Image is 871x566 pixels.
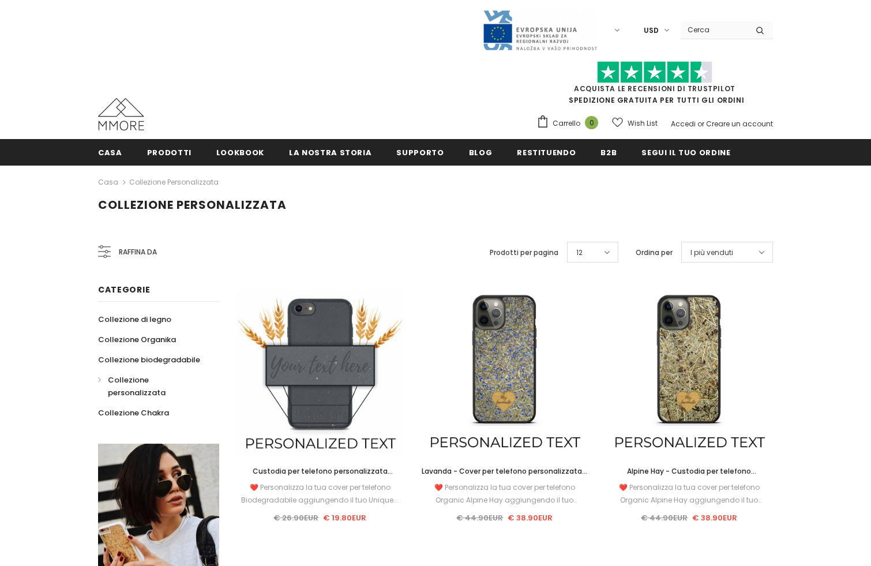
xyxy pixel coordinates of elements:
a: Collezione Organika [98,329,176,350]
span: Casa [98,147,122,158]
a: Acquista le recensioni di TrustPilot [574,84,735,93]
a: Accedi [671,119,696,129]
div: ❤️ Personalizza la tua cover per telefono Organic Alpine Hay aggiungendo il tuo Unique... [421,481,588,507]
a: Segui il tuo ordine [641,139,730,165]
span: La nostra storia [289,147,371,158]
span: USD [644,25,659,36]
a: Custodia per telefono personalizzata biodegradabile - nera [236,465,404,478]
a: Lavanda - Cover per telefono personalizzata - Regalo personalizzato [421,465,588,478]
span: 12 [576,247,583,258]
a: Blog [469,139,493,165]
img: Javni Razpis [482,9,598,51]
a: supporto [396,139,444,165]
span: 0 [585,116,598,129]
span: Lookbook [216,147,264,158]
div: ❤️ Personalizza la tua cover per telefono Biodegradabile aggiungendo il tuo Unique... [236,481,404,507]
a: Javni Razpis [482,25,598,35]
span: Lavanda - Cover per telefono personalizzata - Regalo personalizzato [422,466,588,489]
img: Fidati di Pilot Stars [597,61,712,84]
span: Custodia per telefono personalizzata biodegradabile - nera [253,466,393,489]
a: Alpine Hay - Custodia per telefono personalizzata - Regalo personalizzato [606,465,773,478]
a: Collezione di legno [98,309,171,329]
a: Restituendo [517,139,576,165]
span: € 38.90EUR [692,512,737,523]
a: Carrello 0 [536,115,604,132]
a: Collezione Chakra [98,403,169,423]
img: Casi MMORE [98,98,144,130]
a: Creare un account [706,119,773,129]
a: Wish List [612,113,658,133]
span: SPEDIZIONE GRATUITA PER TUTTI GLI ORDINI [536,66,773,105]
a: Collezione biodegradabile [98,350,200,370]
span: Alpine Hay - Custodia per telefono personalizzata - Regalo personalizzato [619,466,760,489]
span: Restituendo [517,147,576,158]
span: or [697,119,704,129]
span: € 44.90EUR [641,512,688,523]
span: Collezione Organika [98,334,176,345]
span: Collezione personalizzata [98,197,287,213]
span: Categorie [98,284,150,295]
span: Raffina da [119,246,157,258]
a: Casa [98,139,122,165]
a: La nostra storia [289,139,371,165]
a: Collezione personalizzata [98,370,207,403]
span: € 44.90EUR [456,512,503,523]
a: Casa [98,175,118,189]
div: ❤️ Personalizza la tua cover per telefono Organic Alpine Hay aggiungendo il tuo Unique... [606,481,773,507]
a: Prodotti [147,139,192,165]
span: Collezione Chakra [98,407,169,418]
span: supporto [396,147,444,158]
span: Collezione personalizzata [108,374,166,398]
span: B2B [600,147,617,158]
span: € 26.90EUR [273,512,318,523]
span: € 19.80EUR [323,512,366,523]
a: B2B [600,139,617,165]
a: Collezione personalizzata [129,177,219,187]
span: Segui il tuo ordine [641,147,730,158]
span: I più venduti [690,247,733,258]
label: Ordina per [636,247,673,258]
span: Collezione biodegradabile [98,354,200,365]
span: Blog [469,147,493,158]
span: Wish List [628,118,658,129]
span: Collezione di legno [98,314,171,325]
label: Prodotti per pagina [490,247,558,258]
a: Lookbook [216,139,264,165]
span: € 38.90EUR [508,512,553,523]
input: Search Site [681,21,747,38]
span: Prodotti [147,147,192,158]
span: Carrello [553,118,580,129]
